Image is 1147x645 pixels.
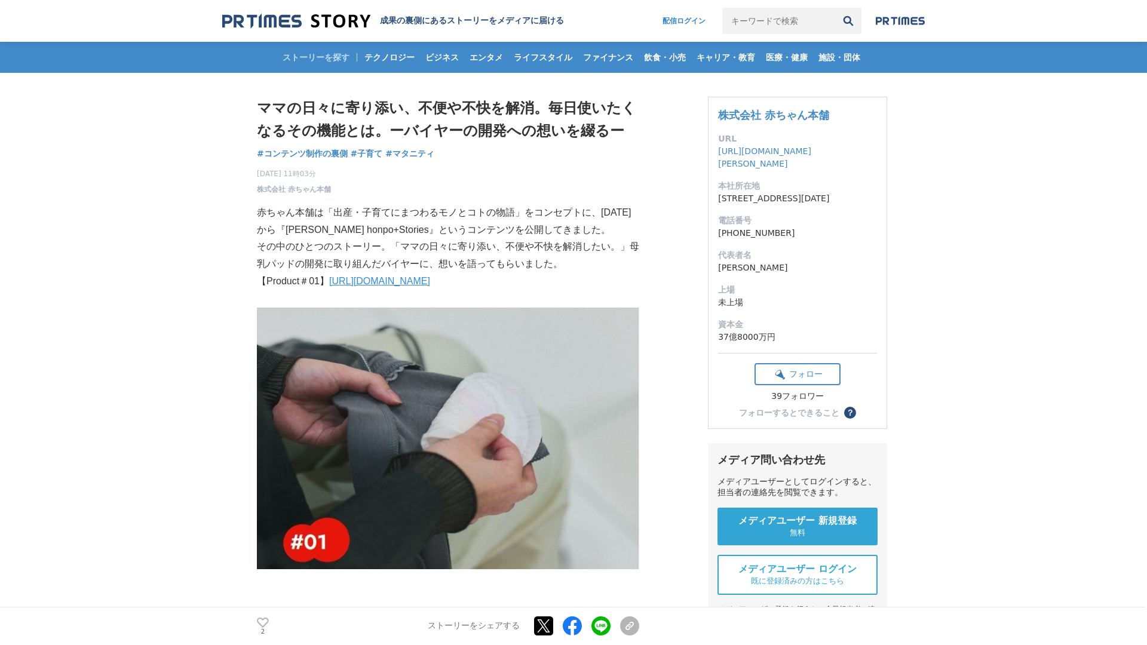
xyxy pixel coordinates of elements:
[257,273,639,290] p: 【Product＃01】
[222,13,370,29] img: 成果の裏側にあるストーリーをメディアに届ける
[846,408,854,417] span: ？
[257,168,331,179] span: [DATE] 11時03分
[844,407,856,419] button: ？
[351,148,383,159] span: #子育て
[755,391,841,402] div: 39フォロワー
[718,331,877,343] dd: 37億8000万円
[257,629,269,635] p: 2
[739,408,839,417] div: フォローするとできること
[814,52,865,63] span: 施設・団体
[790,527,805,538] span: 無料
[257,204,639,239] p: 赤ちゃん本舗は「出産・子育てにまつわるモノとコトの物語」をコンセプトに、[DATE]から『[PERSON_NAME] honpo+Stories』というコンテンツを公開してきました。
[718,318,877,331] dt: 資本金
[692,52,760,63] span: キャリア・教育
[360,52,419,63] span: テクノロジー
[814,42,865,73] a: 施設・団体
[876,16,925,26] img: prtimes
[835,8,861,34] button: 検索
[257,184,331,195] a: 株式会社 赤ちゃん本舗
[717,508,878,545] a: メディアユーザー 新規登録 無料
[718,262,877,274] dd: [PERSON_NAME]
[717,477,878,498] div: メディアユーザーとしてログインすると、担当者の連絡先を閲覧できます。
[651,8,717,34] a: 配信ログイン
[718,192,877,205] dd: [STREET_ADDRESS][DATE]
[257,148,348,159] span: #コンテンツ制作の裏側
[380,16,564,26] h2: 成果の裏側にあるストーリーをメディアに届ける
[738,515,857,527] span: メディアユーザー 新規登録
[738,563,857,576] span: メディアユーザー ログイン
[509,42,577,73] a: ライフスタイル
[755,363,841,385] button: フォロー
[639,42,691,73] a: 飲食・小売
[718,109,829,121] a: 株式会社 赤ちゃん本舗
[718,180,877,192] dt: 本社所在地
[717,555,878,595] a: メディアユーザー ログイン 既に登録済みの方はこちら
[257,97,639,143] h1: ママの日々に寄り添い、不便や不快を解消。毎日使いたくなるその機能とは。ーバイヤーの開発への想いを綴るー
[761,52,812,63] span: 医療・健康
[761,42,812,73] a: 医療・健康
[722,8,835,34] input: キーワードで検索
[718,296,877,309] dd: 未上場
[385,148,434,159] span: #マタニティ
[717,453,878,467] div: メディア問い合わせ先
[421,52,464,63] span: ビジネス
[329,276,430,286] a: [URL][DOMAIN_NAME]
[578,42,638,73] a: ファイナンス
[351,148,383,160] a: #子育て
[509,52,577,63] span: ライフスタイル
[639,52,691,63] span: 飲食・小売
[718,146,811,168] a: [URL][DOMAIN_NAME][PERSON_NAME]
[718,133,877,145] dt: URL
[718,249,877,262] dt: 代表者名
[421,42,464,73] a: ビジネス
[465,52,508,63] span: エンタメ
[360,42,419,73] a: テクノロジー
[718,214,877,227] dt: 電話番号
[222,13,564,29] a: 成果の裏側にあるストーリーをメディアに届ける 成果の裏側にあるストーリーをメディアに届ける
[257,148,348,160] a: #コンテンツ制作の裏側
[718,227,877,239] dd: [PHONE_NUMBER]
[751,576,844,586] span: 既に登録済みの方はこちら
[465,42,508,73] a: エンタメ
[257,238,639,273] p: その中のひとつのストーリー。「ママの日々に寄り添い、不便や不快を解消したい。」母乳パッドの開発に取り組んだバイヤーに、想いを語ってもらいました。
[428,621,520,632] p: ストーリーをシェアする
[578,52,638,63] span: ファイナンス
[718,284,877,296] dt: 上場
[385,148,434,160] a: #マタニティ
[692,42,760,73] a: キャリア・教育
[257,308,639,570] img: thumbnail_1b444bc0-62eb-11f0-97c3-0d1d89e4d68a.jpg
